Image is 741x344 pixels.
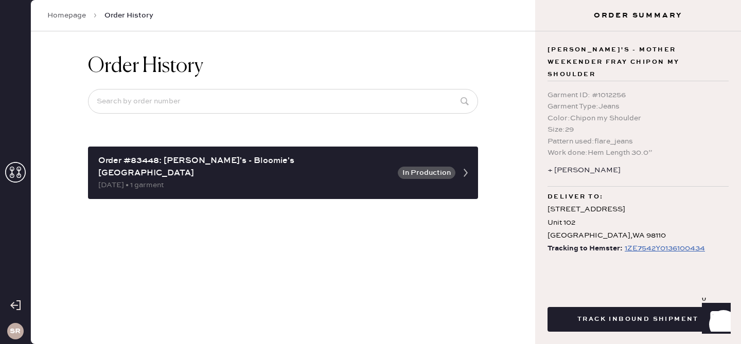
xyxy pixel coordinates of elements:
button: Track Inbound Shipment [548,307,729,332]
a: 1ZE7542Y0136100434 [623,242,705,255]
a: Homepage [47,10,86,21]
button: In Production [398,167,455,179]
div: Garment ID : # 1012256 [548,89,729,101]
h3: SR [10,328,21,335]
span: Tracking to Hemster: [548,242,623,255]
span: [PERSON_NAME]'s - Mother Weekender Fray Chipon my Shoulder [548,44,729,81]
div: Work done : Hem Length 30.0” [548,147,729,158]
div: [DATE] • 1 garment [98,179,392,191]
h1: Order History [88,54,203,79]
div: Order #83448: [PERSON_NAME]'s - Bloomie's [GEOGRAPHIC_DATA] [98,155,392,179]
div: Pattern used : flare_jeans [548,136,729,147]
h3: Order Summary [535,10,741,21]
span: Order History [104,10,153,21]
div: Color : Chipon my Shoulder [548,113,729,124]
span: Deliver to: [548,191,603,203]
div: https://www.ups.com/track?loc=en_US&tracknum=1ZE7542Y0136100434&requester=WT/trackdetails [625,242,705,255]
iframe: Front Chat [692,298,736,342]
div: + [PERSON_NAME] [548,165,729,176]
div: Garment Type : Jeans [548,101,729,112]
div: Size : 29 [548,124,729,135]
input: Search by order number [88,89,478,114]
a: Track Inbound Shipment [548,314,729,323]
div: [STREET_ADDRESS] Unit 102 [GEOGRAPHIC_DATA] , WA 98110 [548,203,729,242]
